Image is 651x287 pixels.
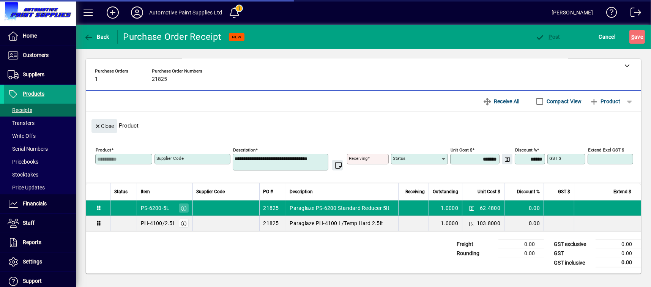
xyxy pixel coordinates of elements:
[4,181,76,194] a: Price Updates
[625,2,642,26] a: Logout
[95,120,114,132] span: Close
[156,156,184,161] mat-label: Supplier Code
[90,122,119,129] app-page-header-button: Close
[480,204,500,212] span: 62.4800
[550,258,596,268] td: GST inclusive
[596,240,641,249] td: 0.00
[405,188,425,196] span: Receiving
[23,71,44,77] span: Suppliers
[4,168,76,181] a: Stocktakes
[8,159,38,165] span: Pricebooks
[4,117,76,129] a: Transfers
[515,147,537,153] mat-label: Discount %
[545,98,582,105] label: Compact View
[149,6,222,19] div: Automotive Paint Supplies Ltd
[550,249,596,258] td: GST
[23,200,47,207] span: Financials
[8,133,36,139] span: Write Offs
[596,249,641,258] td: 0.00
[84,34,109,40] span: Back
[23,33,37,39] span: Home
[4,214,76,233] a: Staff
[23,259,42,265] span: Settings
[4,194,76,213] a: Financials
[95,76,98,82] span: 1
[23,220,35,226] span: Staff
[23,91,44,97] span: Products
[141,219,176,227] div: PH-4100/2.5L
[114,188,128,196] span: Status
[483,95,520,107] span: Receive All
[477,219,500,227] span: 103.8000
[23,52,49,58] span: Customers
[504,216,544,231] td: 0.00
[125,6,149,19] button: Profile
[453,240,498,249] td: Freight
[8,107,32,113] span: Receipts
[96,147,111,153] mat-label: Product
[549,156,561,161] mat-label: GST $
[86,112,641,135] div: Product
[550,240,596,249] td: GST exclusive
[23,278,42,284] span: Support
[4,46,76,65] a: Customers
[8,184,45,191] span: Price Updates
[4,155,76,168] a: Pricebooks
[233,147,255,153] mat-label: Description
[8,172,38,178] span: Stocktakes
[588,147,624,153] mat-label: Extend excl GST $
[263,188,273,196] span: PO #
[349,156,367,161] mat-label: Receiving
[466,203,477,213] button: Change Price Levels
[453,249,498,258] td: Rounding
[259,216,286,231] td: 21825
[4,142,76,155] a: Serial Numbers
[91,119,117,133] button: Close
[4,65,76,84] a: Suppliers
[76,30,118,44] app-page-header-button: Back
[536,34,560,40] span: ost
[498,240,544,249] td: 0.00
[478,188,500,196] span: Unit Cost $
[429,216,462,231] td: 1.0000
[534,30,562,44] button: Post
[4,104,76,117] a: Receipts
[597,30,618,44] button: Cancel
[552,6,593,19] div: [PERSON_NAME]
[152,76,167,82] span: 21825
[8,120,35,126] span: Transfers
[4,233,76,252] a: Reports
[502,154,512,164] button: Change Price Levels
[451,147,472,153] mat-label: Unit Cost $
[504,200,544,216] td: 0.00
[517,188,540,196] span: Discount %
[4,129,76,142] a: Write Offs
[629,30,645,44] button: Save
[631,34,634,40] span: S
[480,95,523,108] button: Receive All
[613,188,631,196] span: Extend $
[429,200,462,216] td: 1.0000
[601,2,617,26] a: Knowledge Base
[101,6,125,19] button: Add
[259,200,286,216] td: 21825
[596,258,641,268] td: 0.00
[286,200,399,216] td: Paraglaze PS-6200 Standard Reducer 5lt
[498,249,544,258] td: 0.00
[599,31,616,43] span: Cancel
[393,156,405,161] mat-label: Status
[141,204,170,212] div: PS-6200-5L
[8,146,48,152] span: Serial Numbers
[232,35,241,39] span: NEW
[197,188,225,196] span: Supplier Code
[466,218,477,229] button: Change Price Levels
[290,188,313,196] span: Description
[4,252,76,271] a: Settings
[286,216,399,231] td: Paraglaze PH-4100 L/Temp Hard 2.5lt
[123,31,222,43] div: Purchase Order Receipt
[4,27,76,46] a: Home
[433,188,458,196] span: Outstanding
[82,30,111,44] button: Back
[558,188,570,196] span: GST $
[23,239,41,245] span: Reports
